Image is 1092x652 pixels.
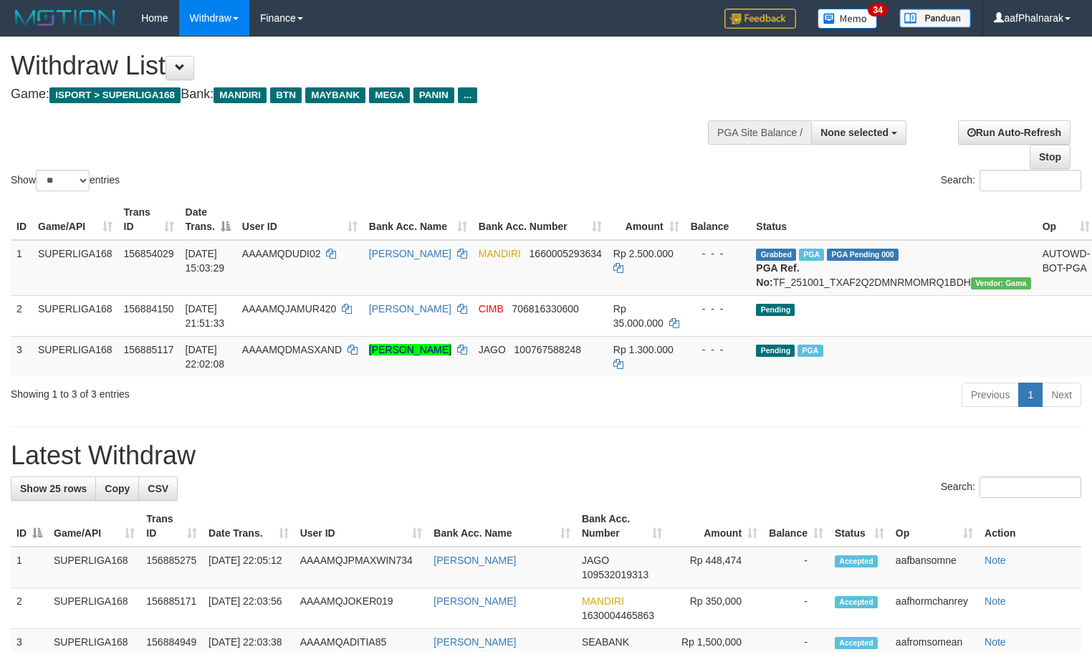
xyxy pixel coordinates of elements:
[11,295,32,336] td: 2
[11,52,714,80] h1: Withdraw List
[530,248,602,259] span: Copy 1660005293634 to clipboard
[613,303,664,329] span: Rp 35.000.000
[582,595,624,607] span: MANDIRI
[11,7,120,29] img: MOTION_logo.png
[985,636,1006,648] a: Note
[138,476,178,501] a: CSV
[756,262,799,288] b: PGA Ref. No:
[958,120,1071,145] a: Run Auto-Refresh
[763,547,829,588] td: -
[708,120,811,145] div: PGA Site Balance /
[820,127,889,138] span: None selected
[11,381,444,401] div: Showing 1 to 3 of 3 entries
[582,569,648,580] span: Copy 109532019313 to clipboard
[971,277,1031,289] span: Vendor URL: https://trx31.1velocity.biz
[756,304,795,316] span: Pending
[514,344,581,355] span: Copy 100767588248 to clipboard
[48,506,140,547] th: Game/API: activate to sort column ascending
[798,345,823,357] span: Marked by aafchoeunmanni
[369,303,451,315] a: [PERSON_NAME]
[756,345,795,357] span: Pending
[180,199,236,240] th: Date Trans.: activate to sort column descending
[890,506,979,547] th: Op: activate to sort column ascending
[369,344,451,355] a: [PERSON_NAME]
[11,441,1081,470] h1: Latest Withdraw
[369,248,451,259] a: [PERSON_NAME]
[750,199,1036,240] th: Status
[434,595,516,607] a: [PERSON_NAME]
[582,636,629,648] span: SEABANK
[11,476,96,501] a: Show 25 rows
[11,170,120,191] label: Show entries
[1042,383,1081,407] a: Next
[1018,383,1043,407] a: 1
[11,506,48,547] th: ID: activate to sort column descending
[186,303,225,329] span: [DATE] 21:51:33
[294,588,428,629] td: AAAAMQJOKER019
[582,610,654,621] span: Copy 1630004465863 to clipboard
[1030,145,1071,169] a: Stop
[49,87,181,103] span: ISPORT > SUPERLIGA168
[48,547,140,588] td: SUPERLIGA168
[668,588,763,629] td: Rp 350,000
[479,303,504,315] span: CIMB
[756,249,796,261] span: Grabbed
[140,588,203,629] td: 156885171
[458,87,477,103] span: ...
[140,547,203,588] td: 156885275
[140,506,203,547] th: Trans ID: activate to sort column ascending
[242,248,321,259] span: AAAAMQDUDI02
[750,240,1036,296] td: TF_251001_TXAF2Q2DMNRMOMRQ1BDH
[11,87,714,102] h4: Game: Bank:
[941,476,1081,498] label: Search:
[124,344,174,355] span: 156885117
[186,344,225,370] span: [DATE] 22:02:08
[818,9,878,29] img: Button%20Memo.svg
[32,336,118,377] td: SUPERLIGA168
[576,506,668,547] th: Bank Acc. Number: activate to sort column ascending
[668,506,763,547] th: Amount: activate to sort column ascending
[48,588,140,629] td: SUPERLIGA168
[148,483,168,494] span: CSV
[691,342,745,357] div: - - -
[214,87,267,103] span: MANDIRI
[203,547,294,588] td: [DATE] 22:05:12
[434,555,516,566] a: [PERSON_NAME]
[582,555,609,566] span: JAGO
[294,547,428,588] td: AAAAMQJPMAXWIN734
[512,303,578,315] span: Copy 706816330600 to clipboard
[11,199,32,240] th: ID
[980,476,1081,498] input: Search:
[685,199,751,240] th: Balance
[724,9,796,29] img: Feedback.jpg
[763,506,829,547] th: Balance: activate to sort column ascending
[691,246,745,261] div: - - -
[608,199,685,240] th: Amount: activate to sort column ascending
[413,87,454,103] span: PANIN
[980,170,1081,191] input: Search:
[11,336,32,377] td: 3
[186,248,225,274] span: [DATE] 15:03:29
[811,120,906,145] button: None selected
[20,483,87,494] span: Show 25 rows
[124,303,174,315] span: 156884150
[985,595,1006,607] a: Note
[868,4,887,16] span: 34
[270,87,302,103] span: BTN
[11,547,48,588] td: 1
[242,303,336,315] span: AAAAMQJAMUR420
[363,199,473,240] th: Bank Acc. Name: activate to sort column ascending
[613,344,674,355] span: Rp 1.300.000
[305,87,365,103] span: MAYBANK
[899,9,971,28] img: panduan.png
[124,248,174,259] span: 156854029
[32,240,118,296] td: SUPERLIGA168
[242,344,342,355] span: AAAAMQDMASXAND
[979,506,1081,547] th: Action
[369,87,410,103] span: MEGA
[428,506,576,547] th: Bank Acc. Name: activate to sort column ascending
[829,506,890,547] th: Status: activate to sort column ascending
[835,637,878,649] span: Accepted
[479,248,521,259] span: MANDIRI
[890,588,979,629] td: aafhormchanrey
